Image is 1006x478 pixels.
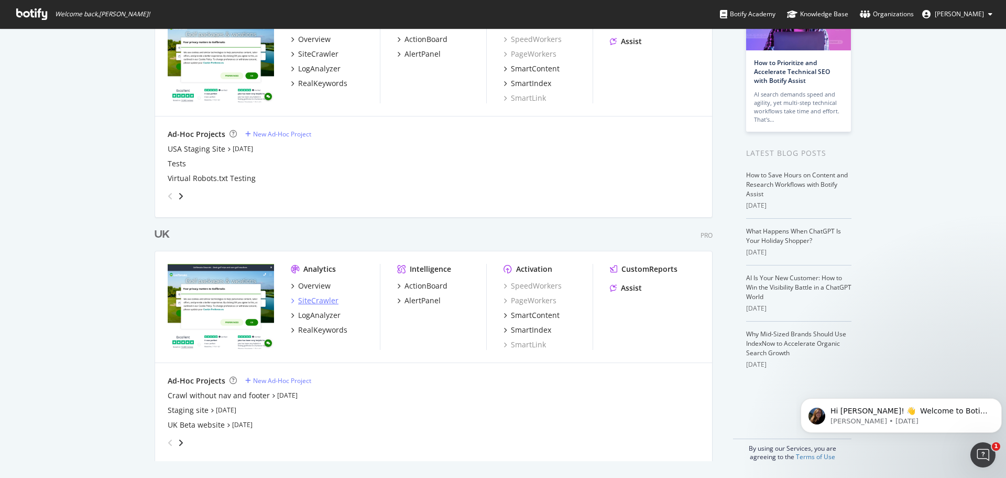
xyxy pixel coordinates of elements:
[504,63,560,74] a: SmartContent
[511,325,551,335] div: SmartIndex
[787,9,848,19] div: Knowledge Base
[746,273,851,301] a: AI Is Your New Customer: How to Win the Visibility Battle in a ChatGPT World
[291,310,341,321] a: LogAnalyzer
[504,339,546,350] a: SmartLink
[298,281,331,291] div: Overview
[155,227,174,242] a: UK
[504,281,562,291] a: SpeedWorkers
[303,264,336,274] div: Analytics
[168,17,274,102] img: www.golfbreaks.com/en-us/
[298,34,331,45] div: Overview
[245,376,311,385] a: New Ad-Hoc Project
[746,147,851,159] div: Latest Blog Posts
[610,264,677,274] a: CustomReports
[404,281,447,291] div: ActionBoard
[746,360,851,369] div: [DATE]
[397,49,441,59] a: AlertPanel
[914,6,1001,23] button: [PERSON_NAME]
[621,283,642,293] div: Assist
[291,78,347,89] a: RealKeywords
[504,93,546,103] a: SmartLink
[746,227,841,245] a: What Happens When ChatGPT Is Your Holiday Shopper?
[404,34,447,45] div: ActionBoard
[298,310,341,321] div: LogAnalyzer
[860,9,914,19] div: Organizations
[216,406,236,415] a: [DATE]
[610,36,642,47] a: Assist
[511,310,560,321] div: SmartContent
[397,281,447,291] a: ActionBoard
[168,158,186,169] a: Tests
[746,304,851,313] div: [DATE]
[746,201,851,210] div: [DATE]
[163,434,177,451] div: angle-left
[410,264,451,274] div: Intelligence
[511,78,551,89] div: SmartIndex
[504,325,551,335] a: SmartIndex
[291,63,341,74] a: LogAnalyzer
[397,34,447,45] a: ActionBoard
[298,325,347,335] div: RealKeywords
[291,281,331,291] a: Overview
[504,34,562,45] a: SpeedWorkers
[935,9,984,18] span: James Hawswroth
[55,10,150,18] span: Welcome back, [PERSON_NAME] !
[404,295,441,306] div: AlertPanel
[511,63,560,74] div: SmartContent
[168,129,225,140] div: Ad-Hoc Projects
[168,420,225,430] a: UK Beta website
[168,173,256,184] a: Virtual Robots.txt Testing
[754,58,830,85] a: How to Prioritize and Accelerate Technical SEO with Botify Assist
[291,295,338,306] a: SiteCrawler
[796,376,1006,450] iframe: Intercom notifications message
[298,49,338,59] div: SiteCrawler
[168,405,209,416] a: Staging site
[291,34,331,45] a: Overview
[970,442,996,468] iframe: Intercom live chat
[610,283,642,293] a: Assist
[746,248,851,257] div: [DATE]
[796,452,835,461] a: Terms of Use
[253,130,311,139] div: New Ad-Hoc Project
[232,420,253,429] a: [DATE]
[291,325,347,335] a: RealKeywords
[168,390,270,401] a: Crawl without nav and footer
[504,78,551,89] a: SmartIndex
[746,171,848,198] a: How to Save Hours on Content and Research Workflows with Botify Assist
[177,191,184,201] div: angle-right
[754,90,843,124] div: AI search demands speed and agility, yet multi-step technical workflows take time and effort. Tha...
[298,78,347,89] div: RealKeywords
[277,391,298,400] a: [DATE]
[298,63,341,74] div: LogAnalyzer
[168,144,225,154] a: USA Staging Site
[504,295,556,306] a: PageWorkers
[621,264,677,274] div: CustomReports
[720,9,775,19] div: Botify Academy
[155,227,170,242] div: UK
[245,130,311,139] a: New Ad-Hoc Project
[733,439,851,461] div: By using our Services, you are agreeing to the
[168,376,225,386] div: Ad-Hoc Projects
[233,144,253,153] a: [DATE]
[516,264,552,274] div: Activation
[504,310,560,321] a: SmartContent
[504,49,556,59] a: PageWorkers
[701,231,713,240] div: Pro
[298,295,338,306] div: SiteCrawler
[397,295,441,306] a: AlertPanel
[621,36,642,47] div: Assist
